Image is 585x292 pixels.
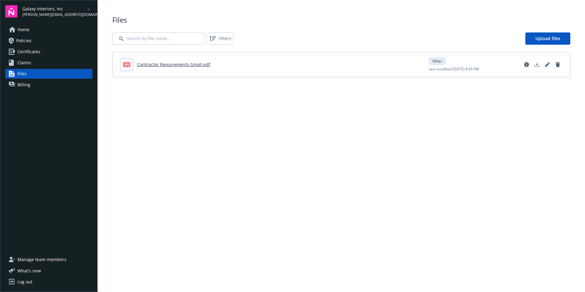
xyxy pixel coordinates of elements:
[17,69,27,79] span: Files
[429,66,479,72] span: Last modified [DATE] 8:45 PM
[525,32,570,45] a: Upload files
[207,32,234,45] button: Filters
[5,5,17,17] img: navigator-logo.svg
[22,12,85,17] span: [PERSON_NAME][EMAIL_ADDRESS][DOMAIN_NAME]
[532,60,542,69] a: Download document
[112,15,570,25] span: Files
[17,47,40,57] span: Certificates
[17,80,30,90] span: Billing
[85,6,92,13] a: arrowDropDown
[5,25,92,35] a: Home
[16,36,32,46] span: Policies
[22,6,85,12] span: Galaxy Interiors, Inc
[112,32,204,45] input: Search by file name...
[22,5,92,17] button: Galaxy Interiors, Inc[PERSON_NAME][EMAIL_ADDRESS][DOMAIN_NAME]arrowDropDown
[5,47,92,57] a: Certificates
[542,60,552,69] a: Edit document
[431,58,443,64] span: Other
[17,58,31,68] span: Claims
[5,69,92,79] a: Files
[5,80,92,90] a: Billing
[123,62,130,67] span: pdf
[5,58,92,68] a: Claims
[553,60,563,69] a: Delete document
[219,35,231,42] span: Filters
[17,25,29,35] span: Home
[522,60,531,69] a: View file details
[535,36,560,41] span: Upload files
[208,34,233,43] span: Filters
[5,36,92,46] a: Policies
[137,62,210,67] a: Contractor Requirements-Small.pdf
